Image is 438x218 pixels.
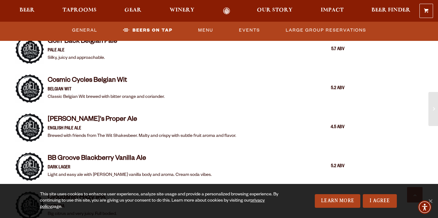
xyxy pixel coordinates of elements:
a: Beers On Tap [120,23,175,37]
a: Learn More [315,194,360,208]
a: Gear [120,7,145,15]
span: Our Story [257,8,293,13]
a: Large Group Reservations [283,23,369,37]
span: Impact [321,8,344,13]
div: 4.5 ABV [314,124,345,132]
span: Taprooms [63,8,97,13]
a: I Agree [363,194,397,208]
span: Beer [20,8,35,13]
div: 5.7 ABV [314,46,345,54]
span: Gear [124,8,141,13]
h4: [PERSON_NAME]'s Proper Ale [48,115,236,125]
img: Item Thumbnail [15,74,44,103]
a: General [70,23,100,37]
a: Beer [15,7,39,15]
h4: Cosmic Cycles Belgian Wit [48,76,165,86]
span: Beer Finder [371,8,410,13]
h4: Goin' Back Belgian Pale [48,37,117,47]
div: This site uses cookies to enhance user experience, analyze site usage and provide a personalized ... [40,192,284,210]
img: Item Thumbnail [15,35,44,64]
a: Winery [166,7,198,15]
p: Classic Belgian Wit brewed with bitter orange and coriander. [48,94,165,101]
div: 5.2 ABV [314,85,345,93]
a: Impact [317,7,348,15]
p: Light and easy ale with [PERSON_NAME] vanilla body and aroma. Cream soda vibes. [48,172,212,179]
div: 5.2 ABV [314,163,345,171]
p: Pale Ale [48,47,117,54]
p: Belgian Wit [48,86,165,94]
p: English Pale Ale [48,125,236,133]
p: Dark Lager [48,164,212,172]
a: Taprooms [59,7,101,15]
h4: BB Groove Blackberry Vanilla Ale [48,154,212,164]
img: Item Thumbnail [15,152,44,181]
a: Menu [196,23,216,37]
div: Accessibility Menu [418,200,431,214]
span: Winery [170,8,194,13]
a: Events [236,23,262,37]
a: Odell Home [215,7,238,15]
a: Our Story [253,7,297,15]
p: Silky, juicy and approachable. [48,54,117,62]
p: Brewed with friends from The Wit Shakesbeer. Malty and crispy with subtle fruit aroma and flavor. [48,133,236,140]
img: Item Thumbnail [15,113,44,142]
a: Beer Finder [367,7,414,15]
